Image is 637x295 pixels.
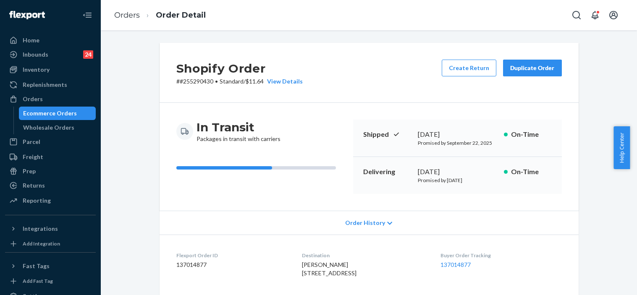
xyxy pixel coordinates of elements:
button: Open notifications [587,7,603,23]
button: Fast Tags [5,259,96,273]
ol: breadcrumbs [107,3,212,28]
span: Standard [220,78,244,85]
p: On-Time [511,130,552,139]
dd: 137014877 [176,261,288,269]
p: On-Time [511,167,552,177]
div: Duplicate Order [510,64,555,72]
span: Order History [345,219,385,227]
a: Add Integration [5,239,96,249]
a: Replenishments [5,78,96,91]
a: Orders [114,10,140,20]
div: Wholesale Orders [23,123,74,132]
iframe: Opens a widget where you can chat to one of our agents [584,270,629,291]
img: Flexport logo [9,11,45,19]
button: Open account menu [605,7,622,23]
div: 24 [83,50,93,59]
div: Add Fast Tag [23,277,53,285]
button: View Details [264,77,303,86]
p: # #255290430 / $11.64 [176,77,303,86]
div: Reporting [23,196,51,205]
div: Integrations [23,225,58,233]
div: Prep [23,167,36,175]
div: Replenishments [23,81,67,89]
button: Open Search Box [568,7,585,23]
a: Orders [5,92,96,106]
div: Fast Tags [23,262,50,270]
div: [DATE] [418,167,497,177]
h2: Shopify Order [176,60,303,77]
button: Integrations [5,222,96,235]
div: Inbounds [23,50,48,59]
p: Promised by September 22, 2025 [418,139,497,146]
div: Home [23,36,39,44]
div: Freight [23,153,43,161]
div: Returns [23,181,45,190]
dt: Flexport Order ID [176,252,288,259]
dt: Buyer Order Tracking [440,252,561,259]
a: Add Fast Tag [5,276,96,286]
a: 137014877 [440,261,471,268]
span: • [215,78,218,85]
a: Returns [5,179,96,192]
a: Inventory [5,63,96,76]
p: Shipped [363,130,411,139]
button: Create Return [442,60,496,76]
div: Inventory [23,65,50,74]
div: [DATE] [418,130,497,139]
p: Promised by [DATE] [418,177,497,184]
a: Prep [5,164,96,178]
button: Help Center [613,126,630,169]
a: Wholesale Orders [19,121,96,134]
p: Delivering [363,167,411,177]
a: Ecommerce Orders [19,107,96,120]
div: Parcel [23,138,40,146]
a: Order Detail [156,10,206,20]
div: Packages in transit with carriers [197,120,280,143]
a: Reporting [5,194,96,207]
a: Parcel [5,135,96,149]
h3: In Transit [197,120,280,135]
button: Duplicate Order [503,60,562,76]
a: Home [5,34,96,47]
a: Freight [5,150,96,164]
div: Orders [23,95,43,103]
dt: Destination [302,252,427,259]
span: [PERSON_NAME] [STREET_ADDRESS] [302,261,357,277]
button: Close Navigation [79,7,96,23]
a: Inbounds24 [5,48,96,61]
div: Add Integration [23,240,60,247]
div: Ecommerce Orders [23,109,77,117]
